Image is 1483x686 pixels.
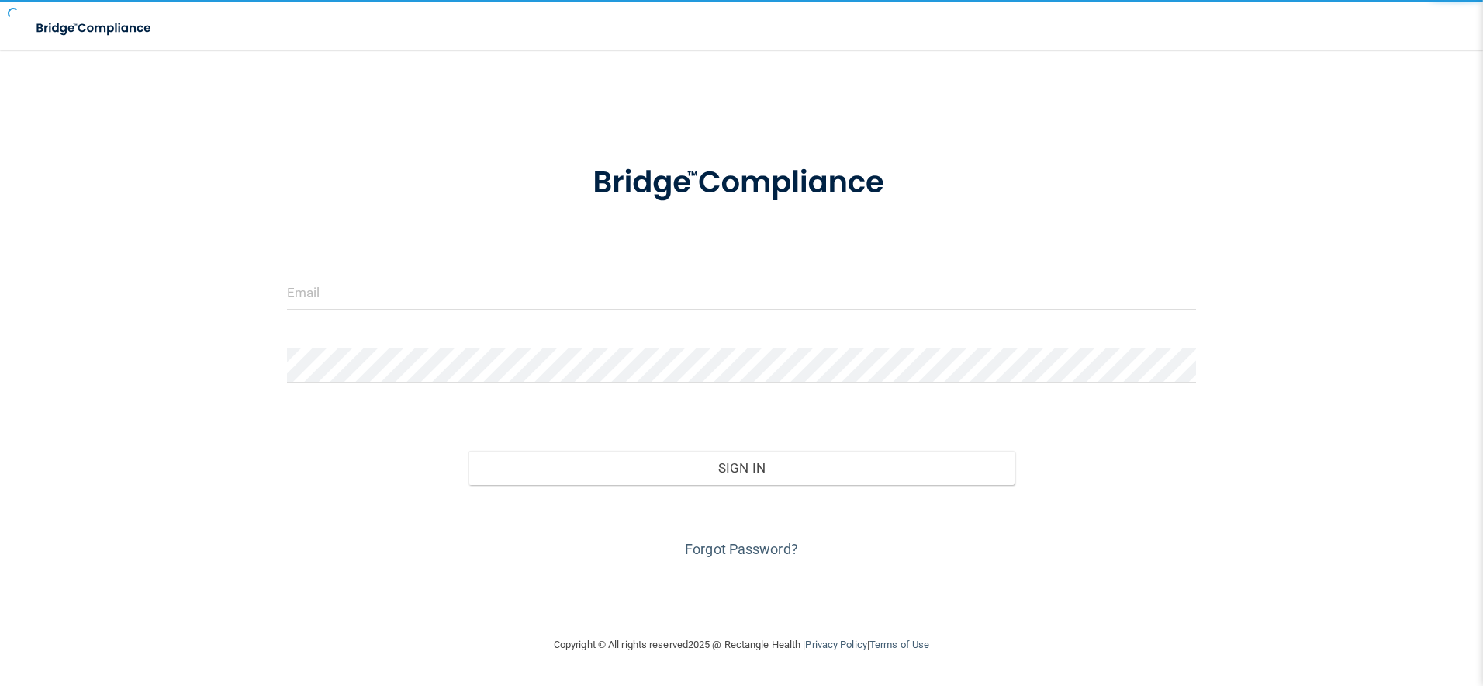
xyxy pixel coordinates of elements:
a: Terms of Use [869,639,929,650]
a: Forgot Password? [685,541,798,557]
img: bridge_compliance_login_screen.278c3ca4.svg [23,12,166,44]
img: bridge_compliance_login_screen.278c3ca4.svg [561,143,922,223]
a: Privacy Policy [805,639,866,650]
input: Email [287,275,1197,310]
button: Sign In [468,451,1015,485]
div: Copyright © All rights reserved 2025 @ Rectangle Health | | [458,620,1025,670]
